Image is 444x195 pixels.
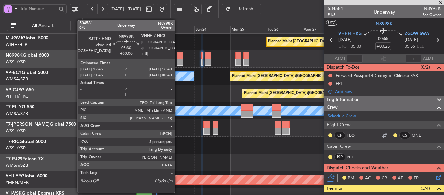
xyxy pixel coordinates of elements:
[348,175,354,182] span: PM
[412,132,426,138] a: MNL
[6,88,21,92] span: VP-CJR
[6,145,26,151] a: WSSL/XSP
[326,20,337,26] button: UTC
[86,26,122,34] div: Thu 21
[17,23,68,28] span: All Aircraft
[405,37,418,43] span: [DATE]
[334,132,345,139] div: CP
[398,175,403,182] span: AF
[6,59,26,65] a: WSSL/XSP
[6,174,21,178] span: VH-LEP
[327,104,338,111] span: Crew
[334,153,345,160] div: ISP
[232,7,259,11] span: Refresh
[338,37,352,43] span: [DATE]
[335,89,441,94] div: Add new
[194,26,230,34] div: Sun 24
[6,70,22,75] span: VP-BCY
[6,70,48,75] a: VP-BCYGlobal 5000
[328,5,343,12] span: 534581
[20,4,57,14] input: Trip Number
[230,26,267,34] div: Mon 25
[6,157,22,161] span: T7-PJ29
[414,175,419,182] span: FP
[365,175,371,182] span: AC
[6,105,34,109] a: T7-ELLYG-550
[328,12,343,18] span: P1/8
[232,71,341,81] div: Planned Maint [GEOGRAPHIC_DATA] ([GEOGRAPHIC_DATA] Intl)
[347,154,361,160] a: PCH
[338,31,362,37] span: VHHH HKG
[6,93,29,99] a: VHHH/HKG
[327,121,351,129] span: Flight Crew
[6,76,28,82] a: WMSA/SZB
[421,64,430,71] span: (0/2)
[6,42,27,48] a: WIHH/HLP
[122,26,158,34] div: Fri 22
[268,37,349,47] div: Planned Maint [GEOGRAPHIC_DATA] (Halim Intl)
[6,36,22,40] span: M-JGVJ
[374,9,395,16] div: Underway
[158,26,194,34] div: Sat 23
[6,174,47,178] a: VH-LEPGlobal 6000
[303,26,339,34] div: Wed 27
[327,96,359,104] span: Leg Information
[382,175,387,182] span: CR
[405,31,429,37] span: ZGOW SWA
[336,73,418,78] div: Forward Passport/ID copy of Chinese PAX
[347,55,363,63] input: --:--
[421,185,430,192] span: (3/4)
[422,12,441,18] span: Pos Owner
[327,185,342,192] span: Permits
[6,139,20,144] span: T7-RIC
[6,53,23,58] span: N8998K
[111,6,141,12] span: [DATE] - [DATE]
[84,19,95,25] div: [DATE]
[6,180,29,186] a: YMEN/MEB
[423,55,434,62] span: ALDT
[6,122,76,127] a: T7-[PERSON_NAME]Global 7500
[6,162,28,168] a: WMSA/SZB
[222,4,261,14] button: Refresh
[7,21,71,31] button: All Aircraft
[399,132,410,139] div: CS
[422,5,441,12] span: N8998K
[6,36,48,40] a: M-JGVJGlobal 5000
[6,111,28,117] a: WMSA/SZB
[327,64,359,71] span: Dispatch To-Dos
[6,105,22,109] span: T7-ELLY
[267,26,303,34] div: Tue 26
[244,89,353,98] div: Planned Maint [GEOGRAPHIC_DATA] ([GEOGRAPHIC_DATA] Intl)
[378,36,388,42] span: 00:55
[336,81,343,86] div: FPL
[417,43,427,50] span: ELDT
[6,122,50,127] span: T7-[PERSON_NAME]
[327,164,388,172] span: Dispatch Checks and Weather
[335,55,346,62] span: ATOT
[405,43,415,50] span: 05:55
[6,53,49,58] a: N8998KGlobal 6000
[347,132,361,138] a: TEO
[376,21,393,27] span: N8998K
[338,43,349,50] span: ETOT
[6,88,34,92] a: VP-CJRG-650
[6,157,44,161] a: T7-PJ29Falcon 7X
[328,113,356,119] a: Schedule Crew
[6,128,26,134] a: WSSL/XSP
[6,139,46,144] a: T7-RICGlobal 6000
[327,143,351,150] span: Cabin Crew
[351,43,361,50] span: 05:00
